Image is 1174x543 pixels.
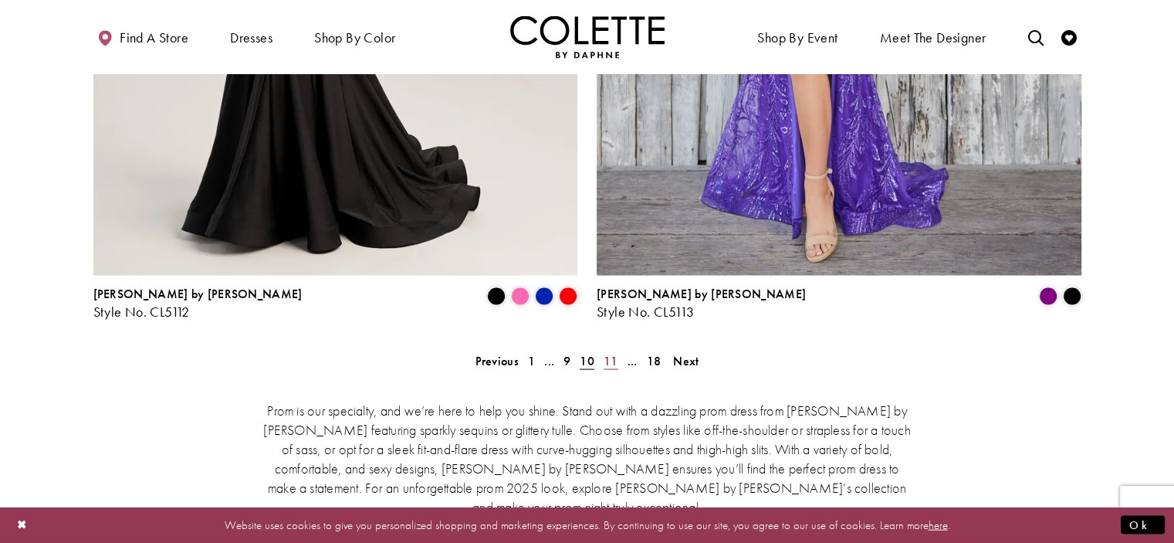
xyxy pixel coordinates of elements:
[1063,287,1081,306] i: Black
[580,353,594,369] span: 10
[929,517,948,532] a: here
[599,350,623,372] a: 11
[310,15,399,58] span: Shop by color
[111,514,1063,535] p: Website uses cookies to give you personalized shopping and marketing experiences. By continuing t...
[470,350,523,372] a: Prev Page
[597,286,806,302] span: [PERSON_NAME] by [PERSON_NAME]
[559,287,577,306] i: Red
[93,286,303,302] span: [PERSON_NAME] by [PERSON_NAME]
[540,350,559,372] a: ...
[597,287,806,320] div: Colette by Daphne Style No. CL5113
[623,350,642,372] a: ...
[628,353,638,369] span: ...
[1121,515,1165,535] button: Submit Dialog
[1023,15,1047,58] a: Toggle search
[475,353,518,369] span: Previous
[757,30,837,46] span: Shop By Event
[535,287,553,306] i: Royal Blue
[314,30,395,46] span: Shop by color
[642,350,666,372] a: 18
[563,353,570,369] span: 9
[93,287,303,320] div: Colette by Daphne Style No. CL5112
[259,401,915,517] p: Prom is our specialty, and we’re here to help you shine. Stand out with a dazzling prom dress fro...
[9,511,36,538] button: Close Dialog
[604,353,618,369] span: 11
[668,350,703,372] a: Next Page
[510,15,665,58] a: Visit Home Page
[544,353,554,369] span: ...
[647,353,661,369] span: 18
[93,303,190,321] span: Style No. CL5112
[523,350,540,372] a: 1
[120,30,188,46] span: Find a store
[1039,287,1057,306] i: Purple
[597,303,694,321] span: Style No. CL5113
[575,350,599,372] span: Current page
[559,350,575,372] a: 9
[230,30,272,46] span: Dresses
[753,15,841,58] span: Shop By Event
[511,287,529,306] i: Pink
[226,15,276,58] span: Dresses
[93,15,192,58] a: Find a store
[673,353,699,369] span: Next
[487,287,506,306] i: Black
[880,30,986,46] span: Meet the designer
[876,15,990,58] a: Meet the designer
[528,353,535,369] span: 1
[510,15,665,58] img: Colette by Daphne
[1057,15,1081,58] a: Check Wishlist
